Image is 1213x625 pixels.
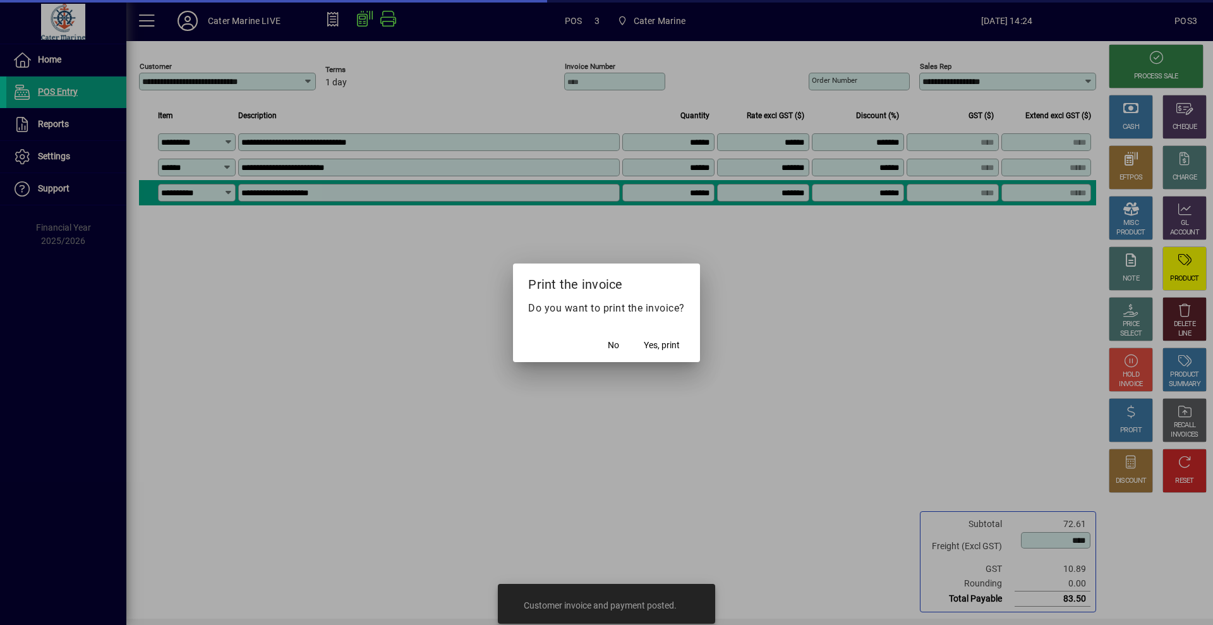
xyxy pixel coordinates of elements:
[639,334,685,357] button: Yes, print
[513,264,700,300] h2: Print the invoice
[644,339,680,352] span: Yes, print
[608,339,619,352] span: No
[593,334,634,357] button: No
[528,301,685,316] p: Do you want to print the invoice?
